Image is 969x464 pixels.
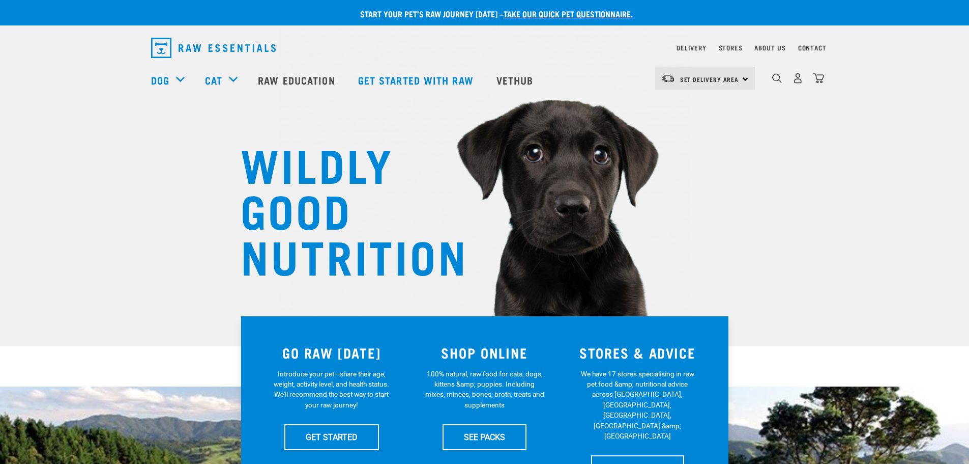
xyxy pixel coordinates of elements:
[772,73,782,83] img: home-icon-1@2x.png
[414,345,555,361] h3: SHOP ONLINE
[680,77,739,81] span: Set Delivery Area
[504,11,633,16] a: take our quick pet questionnaire.
[813,73,824,84] img: home-icon@2x.png
[754,46,785,49] a: About Us
[677,46,706,49] a: Delivery
[486,60,546,100] a: Vethub
[284,424,379,450] a: GET STARTED
[567,345,708,361] h3: STORES & ADVICE
[719,46,743,49] a: Stores
[348,60,486,100] a: Get started with Raw
[248,60,347,100] a: Raw Education
[261,345,402,361] h3: GO RAW [DATE]
[143,34,827,62] nav: dropdown navigation
[272,369,391,411] p: Introduce your pet—share their age, weight, activity level, and health status. We'll recommend th...
[151,72,169,88] a: Dog
[443,424,526,450] a: SEE PACKS
[798,46,827,49] a: Contact
[205,72,222,88] a: Cat
[151,38,276,58] img: Raw Essentials Logo
[241,140,444,278] h1: WILDLY GOOD NUTRITION
[425,369,544,411] p: 100% natural, raw food for cats, dogs, kittens &amp; puppies. Including mixes, minces, bones, bro...
[661,74,675,83] img: van-moving.png
[578,369,697,442] p: We have 17 stores specialising in raw pet food &amp; nutritional advice across [GEOGRAPHIC_DATA],...
[792,73,803,84] img: user.png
